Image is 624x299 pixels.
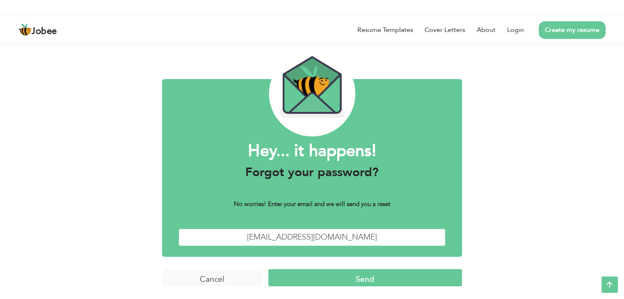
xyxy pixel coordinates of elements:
a: About [477,25,496,35]
span: Jobee [32,27,57,36]
input: Send [268,269,462,287]
input: Cancel [162,269,262,287]
b: No worries! Enter your email and we will send you a reset [234,200,391,208]
a: Cover Letters [425,25,465,35]
a: Resume Templates [357,25,413,35]
h1: Hey... it happens! [178,140,446,162]
img: envelope_bee.png [269,51,355,136]
h3: Forgot your password? [178,165,446,180]
input: Enter Your Email [178,229,446,246]
img: jobee.io [18,23,32,36]
a: Jobee [18,23,57,36]
a: Create my resume [539,21,606,39]
a: Login [507,25,524,35]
